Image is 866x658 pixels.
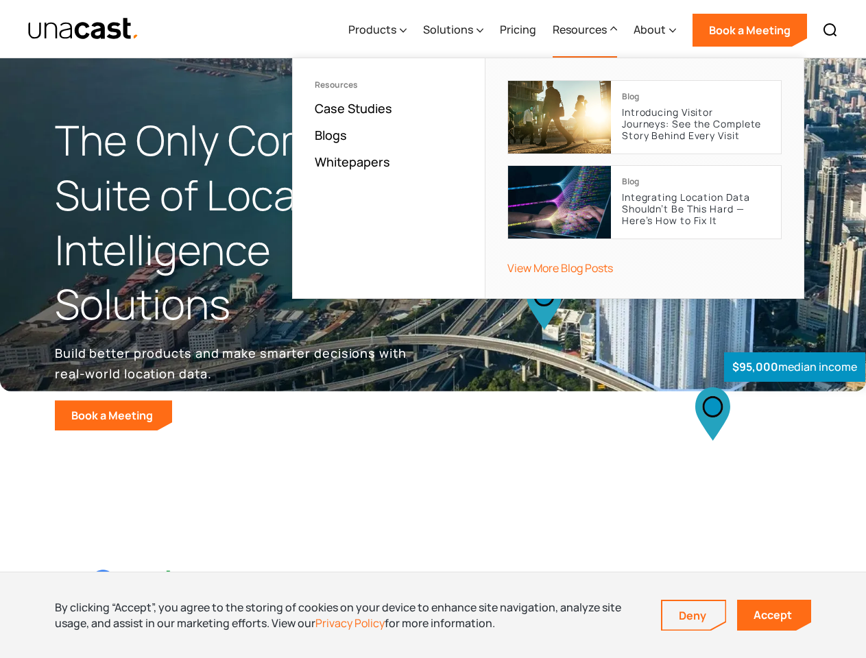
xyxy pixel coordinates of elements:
[508,166,611,239] img: cover
[348,21,396,38] div: Products
[292,58,804,299] nav: Resources
[423,21,473,38] div: Solutions
[508,81,611,154] img: cover
[737,600,811,631] a: Accept
[385,566,481,605] img: BCG logo
[315,80,463,90] div: Resources
[634,2,676,58] div: About
[55,113,433,332] h1: The Only Complete Suite of Location Intelligence Solutions
[622,177,639,186] div: Blog
[507,165,782,239] a: BlogIntegrating Location Data Shouldn’t Be This Hard — Here’s How to Fix It
[315,154,390,170] a: Whitepapers
[423,2,483,58] div: Solutions
[315,127,347,143] a: Blogs
[724,352,865,382] div: median income
[55,400,172,430] a: Book a Meeting
[315,616,385,631] a: Privacy Policy
[693,14,807,47] a: Book a Meeting
[27,17,139,41] a: home
[662,601,725,630] a: Deny
[732,359,778,374] strong: $95,000
[622,192,770,226] p: Integrating Location Data Shouldn’t Be This Hard — Here’s How to Fix It
[533,570,629,602] img: Harvard U logo
[553,21,607,38] div: Resources
[55,600,640,631] div: By clicking “Accept”, you agree to the storing of cookies on your device to enhance site navigati...
[91,570,187,602] img: Google logo Color
[553,2,617,58] div: Resources
[55,343,411,384] p: Build better products and make smarter decisions with real-world location data.
[622,107,770,141] p: Introducing Visitor Journeys: See the Complete Story Behind Every Visit
[634,21,666,38] div: About
[315,100,392,117] a: Case Studies
[507,260,613,276] a: View More Blog Posts
[500,2,536,58] a: Pricing
[822,22,839,38] img: Search icon
[622,92,639,101] div: Blog
[348,2,407,58] div: Products
[27,17,139,41] img: Unacast text logo
[507,80,782,154] a: BlogIntroducing Visitor Journeys: See the Complete Story Behind Every Visit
